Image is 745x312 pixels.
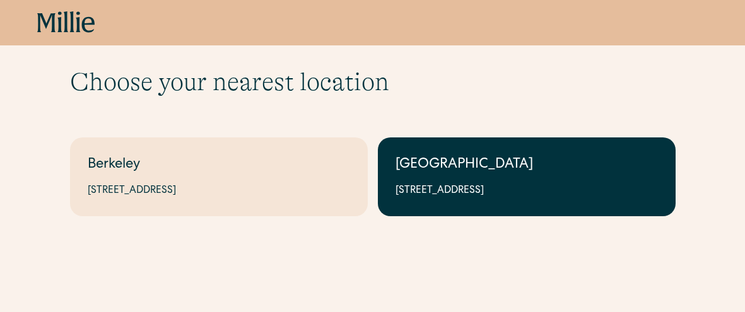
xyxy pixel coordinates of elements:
div: [STREET_ADDRESS] [88,183,350,199]
a: Berkeley[STREET_ADDRESS] [70,137,368,216]
div: [GEOGRAPHIC_DATA] [396,155,658,176]
div: [STREET_ADDRESS] [396,183,658,199]
h1: Choose your nearest location [70,67,676,97]
div: Berkeley [88,155,350,176]
a: [GEOGRAPHIC_DATA][STREET_ADDRESS] [378,137,676,216]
